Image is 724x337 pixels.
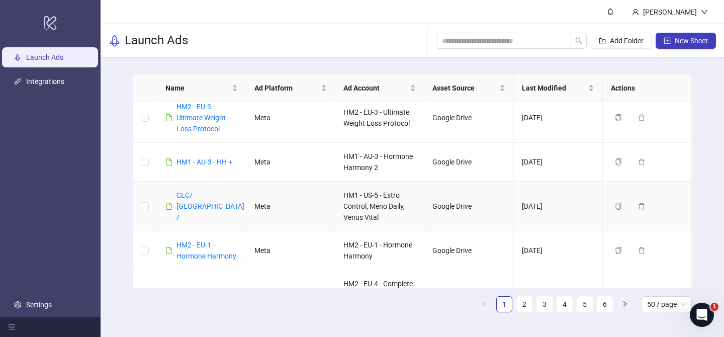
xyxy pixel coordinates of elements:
[514,93,603,143] td: [DATE]
[424,182,513,231] td: Google Drive
[246,74,335,102] th: Ad Platform
[557,296,573,312] li: 4
[335,74,424,102] th: Ad Account
[246,231,335,270] td: Meta
[710,303,718,311] span: 1
[476,296,492,312] button: left
[335,182,424,231] td: HM1 - US-5 - Estro Control, Meno Daily, Venus Vital
[701,9,708,16] span: down
[424,231,513,270] td: Google Drive
[675,37,708,45] span: New Sheet
[656,33,716,49] button: New Sheet
[536,296,553,312] li: 3
[607,8,614,15] span: bell
[343,82,408,94] span: Ad Account
[335,231,424,270] td: HM2 - EU-1 - Hormone Harmony
[577,296,593,312] li: 5
[176,191,244,221] a: CLC/ [GEOGRAPHIC_DATA] /
[335,143,424,182] td: HM1 - AU-3 - Hormone Harmony 2
[157,74,246,102] th: Name
[638,114,645,121] span: delete
[424,143,513,182] td: Google Drive
[622,301,628,307] span: right
[176,158,232,166] a: HM1 - AU-3 - HH +
[514,182,603,231] td: [DATE]
[617,296,633,312] li: Next Page
[557,297,572,312] a: 4
[424,270,513,331] td: Google Drive
[254,82,319,94] span: Ad Platform
[647,297,686,312] span: 50 / page
[632,9,639,16] span: user
[165,247,172,254] span: file
[165,114,172,121] span: file
[610,37,644,45] span: Add Folder
[176,241,236,260] a: HM2 - EU-1 - Hormone Harmony
[165,158,172,165] span: file
[26,301,52,309] a: Settings
[575,37,582,44] span: search
[109,35,121,47] span: rocket
[497,297,512,312] a: 1
[591,33,652,49] button: Add Folder
[516,296,532,312] li: 2
[514,231,603,270] td: [DATE]
[476,296,492,312] li: Previous Page
[638,247,645,254] span: delete
[638,203,645,210] span: delete
[603,74,692,102] th: Actions
[246,182,335,231] td: Meta
[125,33,188,49] h3: Launch Ads
[481,301,487,307] span: left
[664,37,671,44] span: plus-square
[597,296,613,312] li: 6
[639,7,701,18] div: [PERSON_NAME]
[617,296,633,312] button: right
[335,93,424,143] td: HM2 - EU-3 - Ultimate Weight Loss Protocol
[514,143,603,182] td: [DATE]
[514,270,603,331] td: [DATE]
[246,93,335,143] td: Meta
[615,158,622,165] span: copy
[690,303,714,327] iframe: Intercom live chat
[522,82,586,94] span: Last Modified
[335,270,424,331] td: HM2 - EU-4 - Complete Gut Repair, Complete Belly Reset, Bloat Banisher
[165,203,172,210] span: file
[615,114,622,121] span: copy
[641,296,692,312] div: Page Size
[246,270,335,331] td: Meta
[424,93,513,143] td: Google Drive
[514,74,603,102] th: Last Modified
[26,77,64,86] a: Integrations
[424,74,513,102] th: Asset Source
[8,323,15,330] span: menu-fold
[432,82,497,94] span: Asset Source
[615,247,622,254] span: copy
[176,103,226,133] a: HM2 - EU-3 - Ultimate Weight Loss Protocol
[537,297,552,312] a: 3
[638,158,645,165] span: delete
[26,53,63,61] a: Launch Ads
[496,296,512,312] li: 1
[577,297,592,312] a: 5
[615,203,622,210] span: copy
[599,37,606,44] span: folder-add
[165,82,230,94] span: Name
[597,297,612,312] a: 6
[517,297,532,312] a: 2
[246,143,335,182] td: Meta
